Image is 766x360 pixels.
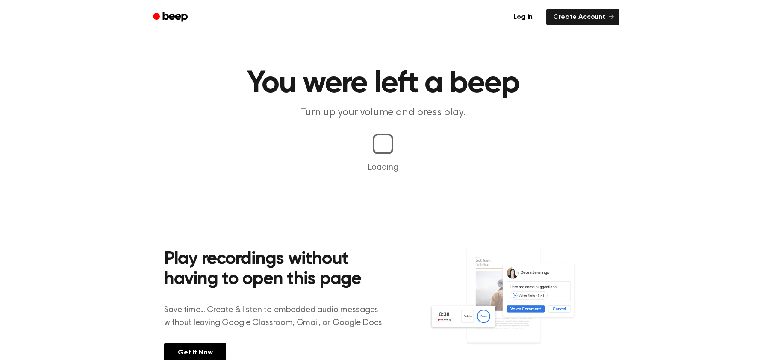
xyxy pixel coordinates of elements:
[164,304,395,329] p: Save time....Create & listen to embedded audio messages without leaving Google Classroom, Gmail, ...
[164,249,395,290] h2: Play recordings without having to open this page
[10,161,756,174] p: Loading
[147,9,195,26] a: Beep
[546,9,619,25] a: Create Account
[164,68,602,99] h1: You were left a beep
[219,106,547,120] p: Turn up your volume and press play.
[505,7,541,27] a: Log in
